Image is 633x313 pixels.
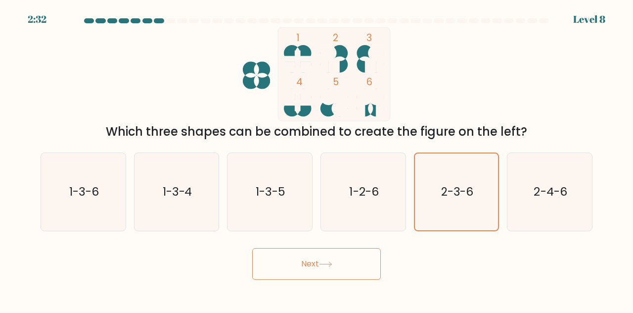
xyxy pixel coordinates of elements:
div: Level 8 [573,12,605,27]
button: Next [252,248,381,280]
tspan: 3 [366,31,372,45]
div: Which three shapes can be combined to create the figure on the left? [46,123,587,141]
tspan: 6 [366,75,372,89]
tspan: 4 [296,75,303,89]
tspan: 5 [333,75,339,89]
text: 1-3-4 [163,183,192,200]
text: 1-2-6 [349,183,378,200]
tspan: 2 [333,31,338,45]
text: 1-3-6 [69,183,99,200]
div: 2:32 [28,12,46,27]
text: 1-3-5 [256,183,285,200]
text: 2-4-6 [534,183,567,200]
tspan: 1 [296,31,300,45]
text: 2-3-6 [441,184,473,200]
